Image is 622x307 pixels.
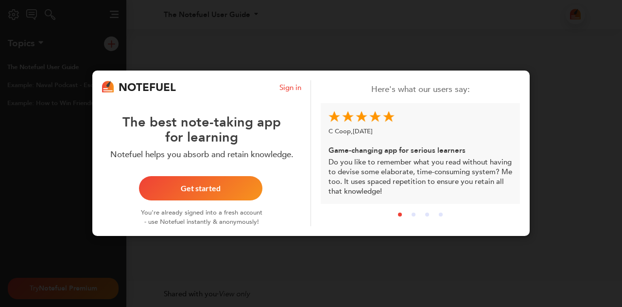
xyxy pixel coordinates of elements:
a: Sign in [279,83,301,92]
img: star.png [356,111,367,123]
div: NOTEFUEL [119,80,176,95]
button: Get started [139,177,262,201]
div: C Coop , [DATE] [328,125,512,144]
div: Here's what our users say: [321,84,520,95]
div: You're already signed into a fresh account - use Notefuel instantly & anonymously! [140,201,263,227]
img: star.png [342,111,354,123]
div: Get started [151,185,251,193]
div: The best note-taking app for learning [102,95,301,145]
div: Notefuel helps you absorb and retain knowledge. [102,145,301,161]
img: star.png [328,111,340,123]
img: star.png [383,111,395,123]
img: star.png [369,111,381,123]
div: Do you like to remember what you read without having to devise some elaborate, time-consuming sys... [321,103,520,204]
div: Game-changing app for serious learners [328,144,512,157]
img: logo.png [102,81,114,93]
